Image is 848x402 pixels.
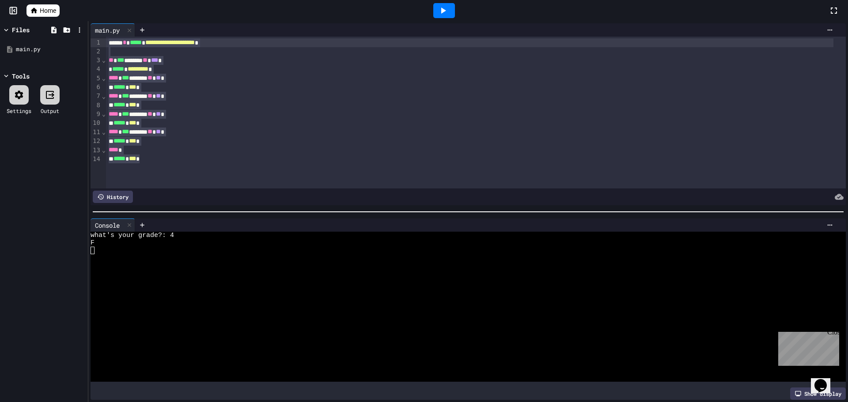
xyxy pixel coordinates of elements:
[12,71,30,81] div: Tools
[91,26,124,35] div: main.py
[91,23,135,37] div: main.py
[16,45,85,54] div: main.py
[91,74,102,83] div: 5
[102,75,106,82] span: Fold line
[93,191,133,203] div: History
[91,56,102,65] div: 3
[26,4,60,17] a: Home
[91,137,102,146] div: 12
[91,128,102,137] div: 11
[91,83,102,92] div: 6
[91,239,95,247] span: F
[4,4,61,56] div: Chat with us now!Close
[102,110,106,117] span: Fold line
[811,367,839,393] iframe: chat widget
[91,65,102,74] div: 4
[91,218,135,232] div: Console
[91,38,102,47] div: 1
[91,155,102,164] div: 14
[102,128,106,135] span: Fold line
[12,25,30,34] div: Files
[91,101,102,110] div: 8
[102,56,106,64] span: Fold line
[102,147,106,154] span: Fold line
[40,6,56,15] span: Home
[775,328,839,366] iframe: chat widget
[102,93,106,100] span: Fold line
[91,119,102,128] div: 10
[790,387,846,400] div: Show display
[91,47,102,56] div: 2
[91,110,102,119] div: 9
[91,146,102,155] div: 13
[41,107,59,115] div: Output
[91,232,174,239] span: what's your grade?: 4
[91,221,124,230] div: Console
[91,92,102,101] div: 7
[7,107,31,115] div: Settings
